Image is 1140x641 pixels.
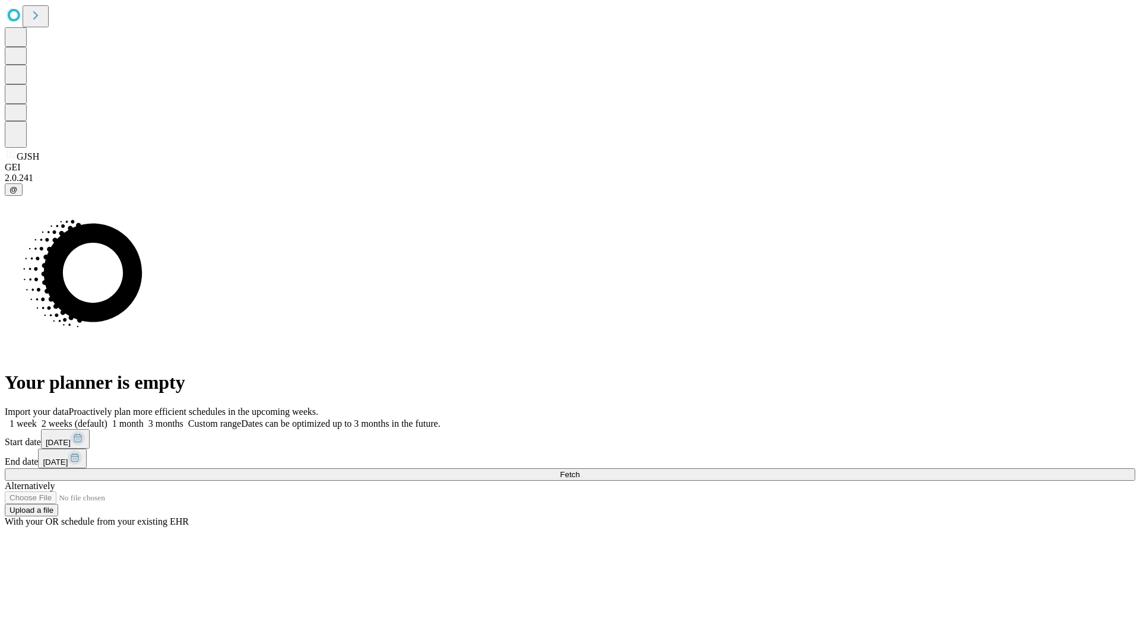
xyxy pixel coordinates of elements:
span: Import your data [5,407,69,417]
span: With your OR schedule from your existing EHR [5,516,189,526]
span: Dates can be optimized up to 3 months in the future. [241,418,440,429]
span: GJSH [17,151,39,161]
span: 2 weeks (default) [42,418,107,429]
button: [DATE] [38,449,87,468]
span: 1 week [9,418,37,429]
div: GEI [5,162,1135,173]
div: End date [5,449,1135,468]
span: Fetch [560,470,579,479]
span: Proactively plan more efficient schedules in the upcoming weeks. [69,407,318,417]
div: 2.0.241 [5,173,1135,183]
button: Fetch [5,468,1135,481]
span: 1 month [112,418,144,429]
button: [DATE] [41,429,90,449]
span: @ [9,185,18,194]
span: Alternatively [5,481,55,491]
button: Upload a file [5,504,58,516]
h1: Your planner is empty [5,372,1135,394]
button: @ [5,183,23,196]
span: Custom range [188,418,241,429]
span: [DATE] [43,458,68,467]
div: Start date [5,429,1135,449]
span: [DATE] [46,438,71,447]
span: 3 months [148,418,183,429]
